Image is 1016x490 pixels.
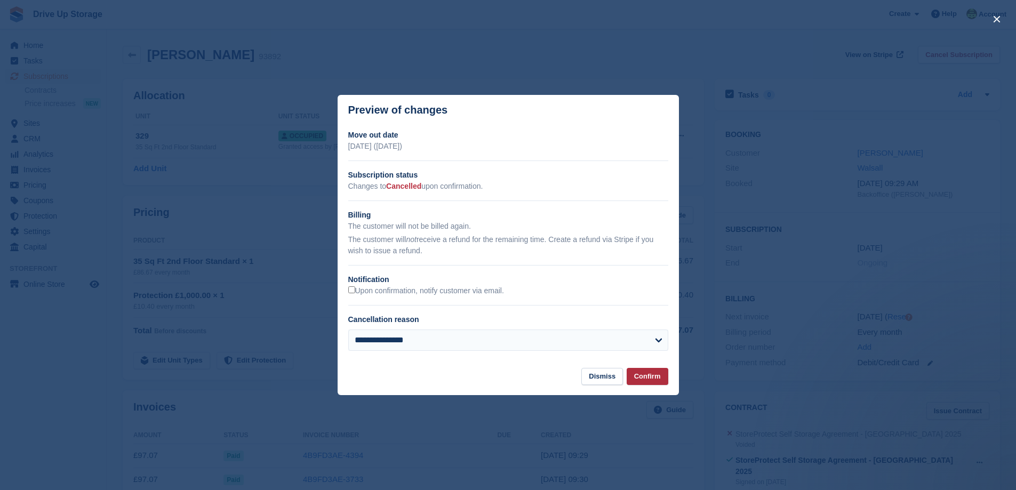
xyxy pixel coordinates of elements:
h2: Subscription status [348,170,668,181]
p: Preview of changes [348,104,448,116]
p: The customer will not be billed again. [348,221,668,232]
em: not [406,235,416,244]
span: Cancelled [386,182,421,190]
h2: Move out date [348,130,668,141]
button: Dismiss [581,368,623,385]
button: Confirm [627,368,668,385]
label: Upon confirmation, notify customer via email. [348,286,504,296]
button: close [988,11,1005,28]
p: Changes to upon confirmation. [348,181,668,192]
h2: Billing [348,210,668,221]
label: Cancellation reason [348,315,419,324]
input: Upon confirmation, notify customer via email. [348,286,355,293]
p: [DATE] ([DATE]) [348,141,668,152]
p: The customer will receive a refund for the remaining time. Create a refund via Stripe if you wish... [348,234,668,256]
h2: Notification [348,274,668,285]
